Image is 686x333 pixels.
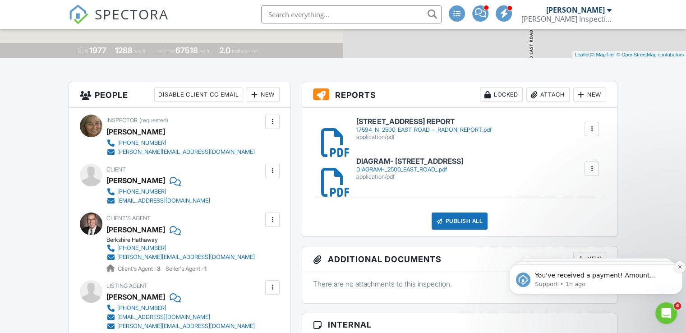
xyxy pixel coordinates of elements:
div: [PHONE_NUMBER] [117,188,166,195]
div: [EMAIL_ADDRESS][DOMAIN_NAME] [117,197,210,204]
div: [PERSON_NAME][EMAIL_ADDRESS][DOMAIN_NAME] [117,323,255,330]
span: Client's Agent [106,215,151,222]
a: SPECTORA [69,12,169,31]
div: [EMAIL_ADDRESS][DOMAIN_NAME] [117,314,210,321]
div: [PERSON_NAME] [106,125,165,139]
a: [PHONE_NUMBER] [106,244,255,253]
h3: People [69,82,290,108]
a: [EMAIL_ADDRESS][DOMAIN_NAME] [106,313,255,322]
div: [PHONE_NUMBER] [117,305,166,312]
a: [PERSON_NAME][EMAIL_ADDRESS][DOMAIN_NAME] [106,253,255,262]
a: [PERSON_NAME][EMAIL_ADDRESS][DOMAIN_NAME] [106,322,255,331]
div: 1288 [115,46,133,55]
div: Publish All [432,213,488,230]
div: 2.0 [219,46,230,55]
div: [PERSON_NAME] [546,5,605,14]
h6: DIAGRAM- [STREET_ADDRESS] [356,157,463,166]
span: Client [106,166,126,173]
div: [PHONE_NUMBER] [117,139,166,147]
span: sq.ft. [199,48,211,55]
span: bathrooms [232,48,258,55]
a: [PERSON_NAME] [106,223,165,236]
div: DIAGRAM-_2500_EAST_ROAD_.pdf [356,166,463,173]
div: Attach [526,88,570,102]
input: Search everything... [261,5,442,23]
strong: 1 [204,265,207,272]
div: [PHONE_NUMBER] [117,245,166,252]
span: Seller's Agent - [166,265,207,272]
a: © MapTiler [591,52,615,57]
div: Disable Client CC Email [154,88,243,102]
div: 67518 [175,46,198,55]
span: (requested) [139,117,168,124]
div: SEGO Inspections Inc. [521,14,612,23]
iframe: Intercom live chat [655,302,677,324]
div: New [247,88,280,102]
span: Inspector [106,117,138,124]
a: [PHONE_NUMBER] [106,304,255,313]
span: 4 [674,302,681,310]
a: DIAGRAM- [STREET_ADDRESS] DIAGRAM-_2500_EAST_ROAD_.pdf application/pdf [356,157,463,180]
div: | [572,51,686,59]
span: Built [78,48,88,55]
div: [PERSON_NAME][EMAIL_ADDRESS][DOMAIN_NAME] [117,148,255,156]
img: The Best Home Inspection Software - Spectora [69,5,88,24]
div: Berkshire Hathaway [106,236,262,244]
span: Client's Agent - [118,265,162,272]
a: Leaflet [575,52,589,57]
a: [EMAIL_ADDRESS][DOMAIN_NAME] [106,196,210,205]
a: [PHONE_NUMBER] [106,187,210,196]
p: There are no attachments to this inspection. [313,279,606,289]
span: Lot Size [155,48,174,55]
div: [PERSON_NAME][EMAIL_ADDRESS][DOMAIN_NAME] [117,254,255,261]
div: 17594_N_2500_EAST_ROAD_-_RADON_REPORT.pdf [356,126,491,134]
a: [STREET_ADDRESS] REPORT 17594_N_2500_EAST_ROAD_-_RADON_REPORT.pdf application/pdf [356,118,491,141]
div: application/pdf [356,173,463,180]
h3: Reports [302,82,617,108]
iframe: Intercom notifications message [506,245,686,309]
div: application/pdf [356,134,491,141]
a: [PERSON_NAME] [106,290,165,304]
span: Listing Agent [106,282,147,289]
div: [PERSON_NAME] [106,174,165,187]
div: New [573,88,606,102]
div: Locked [480,88,523,102]
a: © OpenStreetMap contributors [617,52,684,57]
a: [PHONE_NUMBER] [106,139,255,148]
a: [PERSON_NAME][EMAIL_ADDRESS][DOMAIN_NAME] [106,148,255,157]
h3: Additional Documents [302,246,617,272]
span: SPECTORA [95,5,169,23]
strong: 3 [157,265,161,272]
span: sq. ft. [134,48,147,55]
div: 1977 [89,46,106,55]
h6: [STREET_ADDRESS] REPORT [356,118,491,126]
